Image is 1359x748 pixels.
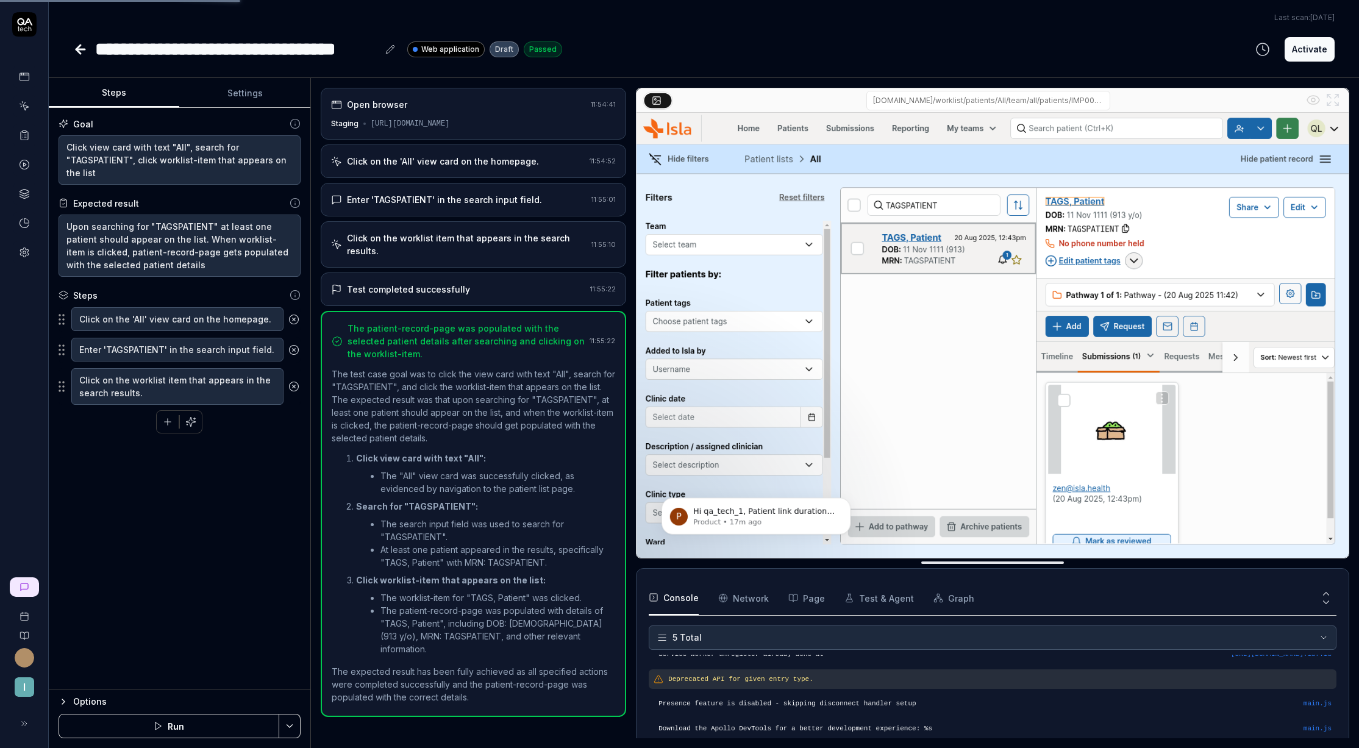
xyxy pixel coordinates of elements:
[59,694,301,709] button: Options
[356,575,546,585] strong: Click worklist-item that appears on the list:
[347,193,542,206] div: Enter 'TAGSPATIENT' in the search input field.
[1274,12,1335,23] span: Last scan:
[590,285,616,293] time: 11:55:22
[15,677,34,697] span: I
[1304,90,1323,110] button: Show all interative elements
[407,41,485,57] a: Web application
[59,368,301,405] div: Suggestions
[590,157,616,165] time: 11:54:52
[591,240,616,249] time: 11:55:10
[73,694,301,709] div: Options
[332,368,615,444] p: The test case goal was to click the view card with text "All", search for "TAGSPATIENT", and clic...
[179,79,310,108] button: Settings
[348,322,585,360] div: The patient-record-page was populated with the selected patient details after searching and click...
[380,604,615,655] li: The patient-record-page was populated with details of "TAGS, Patient", including DOB: [DEMOGRAPHI...
[49,79,179,108] button: Steps
[668,674,1332,685] pre: Deprecated API for given entry type.
[331,118,358,129] div: Staging
[347,283,470,296] div: Test completed successfully
[380,518,615,543] li: The search input field was used to search for "TAGSPATIENT".
[658,699,1332,709] pre: Presence feature is disabled - skipping disconnect handler setup
[1231,649,1332,660] div: [URL][DOMAIN_NAME] : 187 : 18
[591,100,616,109] time: 11:54:41
[718,581,769,615] button: Network
[356,501,478,511] strong: Search for "TAGSPATIENT":
[490,41,519,57] div: Draft
[284,338,305,362] button: Remove step
[10,577,39,597] a: New conversation
[590,337,615,345] time: 11:55:22
[59,307,301,332] div: Suggestions
[421,44,479,55] span: Web application
[1248,37,1277,62] button: View version history
[1274,12,1335,23] button: Last scan:[DATE]
[637,113,1349,558] img: Screenshot
[73,289,98,302] div: Steps
[658,649,1332,660] pre: Service worker unregister already done at
[844,581,914,615] button: Test & Agent
[59,714,279,738] button: Run
[59,337,301,363] div: Suggestions
[1231,649,1332,660] button: [URL][DOMAIN_NAME]:187:18
[284,374,305,399] button: Remove step
[356,453,486,463] strong: Click view card with text "All":
[347,98,407,111] div: Open browser
[1285,37,1335,62] button: Activate
[73,197,139,210] div: Expected result
[591,195,616,204] time: 11:55:01
[788,581,825,615] button: Page
[347,155,539,168] div: Click on the 'All' view card on the homepage.
[524,41,562,57] div: Passed
[5,602,43,621] a: Book a call with us
[284,307,305,332] button: Remove step
[1323,90,1343,110] button: Open in full screen
[73,118,93,130] div: Goal
[371,118,450,129] div: [URL][DOMAIN_NAME]
[5,668,43,699] button: I
[347,232,587,257] div: Click on the worklist item that appears in the search results.
[1310,13,1335,22] time: [DATE]
[380,469,615,495] li: The "All" view card was successfully clicked, as evidenced by navigation to the patient list page.
[380,591,615,604] li: The worklist-item for "TAGS, Patient" was clicked.
[933,581,974,615] button: Graph
[380,543,615,569] li: At least one patient appeared in the results, specifically "TAGS, Patient" with MRN: TAGSPATIENT.
[332,665,615,703] p: The expected result has been fully achieved as all specified actions were completed successfully ...
[5,621,43,641] a: Documentation
[1304,699,1332,709] button: main.js
[658,724,1332,734] pre: Download the Apollo DevTools for a better development experience: %s
[1304,724,1332,734] button: main.js
[649,581,699,615] button: Console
